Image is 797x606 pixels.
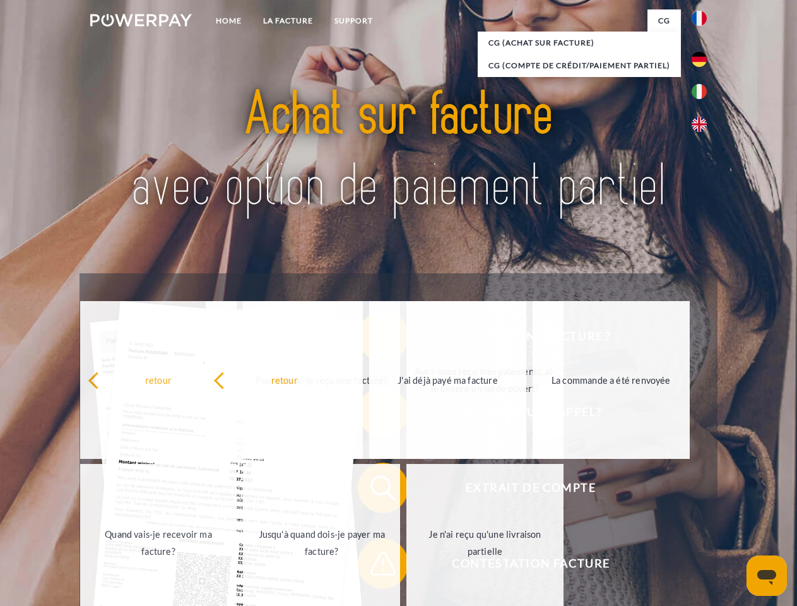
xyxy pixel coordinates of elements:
[205,9,252,32] a: Home
[478,54,681,77] a: CG (Compte de crédit/paiement partiel)
[213,371,355,388] div: retour
[251,526,393,560] div: Jusqu'à quand dois-je payer ma facture?
[88,371,230,388] div: retour
[478,32,681,54] a: CG (achat sur facture)
[747,555,787,596] iframe: Bouton de lancement de la fenêtre de messagerie
[692,117,707,132] img: en
[90,14,192,27] img: logo-powerpay-white.svg
[88,526,230,560] div: Quand vais-je recevoir ma facture?
[647,9,681,32] a: CG
[692,84,707,99] img: it
[121,61,676,242] img: title-powerpay_fr.svg
[324,9,384,32] a: Support
[377,371,519,388] div: J'ai déjà payé ma facture
[414,526,556,560] div: Je n'ai reçu qu'une livraison partielle
[692,52,707,67] img: de
[692,11,707,26] img: fr
[252,9,324,32] a: LA FACTURE
[540,371,682,388] div: La commande a été renvoyée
